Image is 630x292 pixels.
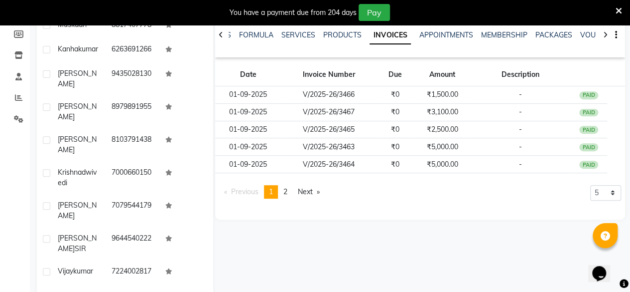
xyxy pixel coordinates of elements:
td: 01-09-2025 [215,121,281,138]
td: ₹0 [377,103,414,121]
td: ₹5,000.00 [414,138,471,156]
td: 7224002817 [106,260,159,285]
td: 8103791438 [106,128,159,161]
div: PAID [579,91,598,99]
td: ₹0 [377,138,414,156]
a: FORMULA [239,30,273,39]
a: SERVICES [281,30,315,39]
td: 9435028130 [106,62,159,95]
span: 1 [269,187,273,196]
span: 2 [283,187,287,196]
th: Description [470,63,570,86]
span: - [518,90,521,99]
td: 01-09-2025 [215,156,281,173]
th: Date [215,63,281,86]
span: [PERSON_NAME] [58,135,97,154]
td: V/2025-26/3466 [281,86,377,104]
span: [PERSON_NAME] [58,102,97,121]
td: 8979891955 [106,95,159,128]
a: PRODUCTS [323,30,362,39]
td: 6263691266 [106,38,159,62]
span: kanha [58,44,78,53]
span: krishna [58,168,82,177]
div: PAID [579,143,598,151]
span: - [518,125,521,134]
td: V/2025-26/3463 [281,138,377,156]
td: ₹5,000.00 [414,156,471,173]
span: kumar [73,267,93,276]
div: You have a payment due from 204 days [230,7,357,18]
span: SIR [75,244,86,253]
span: vijay [58,267,73,276]
span: - [518,107,521,116]
td: ₹2,500.00 [414,121,471,138]
td: 7000660150 [106,161,159,194]
td: ₹1,500.00 [414,86,471,104]
span: [PERSON_NAME] [58,201,97,220]
a: VOUCHERS [580,30,619,39]
th: Invoice Number [281,63,377,86]
span: - [518,142,521,151]
td: V/2025-26/3464 [281,156,377,173]
div: PAID [579,126,598,134]
td: 01-09-2025 [215,86,281,104]
a: INVOICES [370,26,411,44]
td: 7079544179 [106,194,159,227]
td: ₹0 [377,121,414,138]
td: 01-09-2025 [215,138,281,156]
span: [PERSON_NAME] [58,69,97,88]
span: - [518,160,521,169]
div: PAID [579,109,598,117]
td: V/2025-26/3465 [281,121,377,138]
button: Pay [359,4,390,21]
td: V/2025-26/3467 [281,103,377,121]
td: ₹3,100.00 [414,103,471,121]
td: 8817407778 [106,13,159,38]
iframe: chat widget [588,252,620,282]
a: Next [293,185,325,199]
div: PAID [579,161,598,169]
nav: Pagination [219,185,325,199]
th: Due [377,63,414,86]
th: Amount [414,63,471,86]
span: Previous [231,187,258,196]
a: MEMBERSHIP [481,30,527,39]
a: PACKAGES [535,30,572,39]
td: 01-09-2025 [215,103,281,121]
td: ₹0 [377,86,414,104]
span: kumar [78,44,98,53]
td: ₹0 [377,156,414,173]
td: 9644540222 [106,227,159,260]
a: APPOINTMENTS [419,30,473,39]
span: [PERSON_NAME] [58,234,97,253]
